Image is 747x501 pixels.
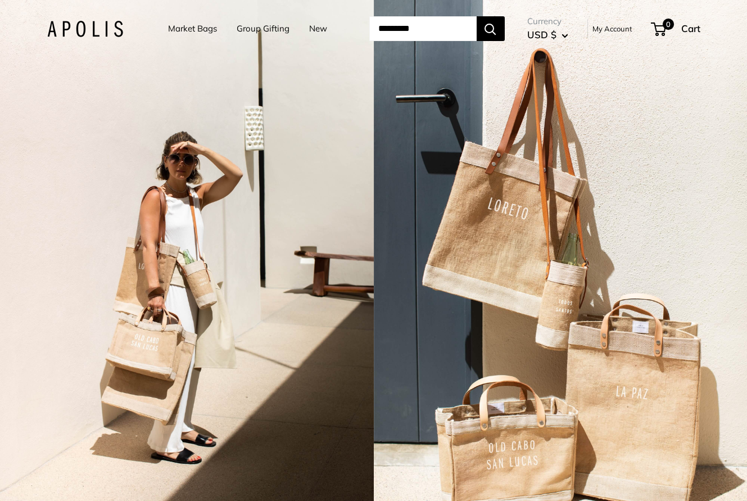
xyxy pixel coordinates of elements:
a: My Account [592,22,632,35]
button: Search [477,16,505,41]
button: USD $ [527,26,568,44]
span: USD $ [527,29,556,40]
a: Group Gifting [237,21,289,37]
span: Currency [527,13,568,29]
img: Apolis [47,21,123,37]
a: New [309,21,327,37]
input: Search... [369,16,477,41]
span: Cart [681,22,700,34]
span: 0 [662,19,673,30]
a: 0 Cart [652,20,700,38]
a: Market Bags [168,21,217,37]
